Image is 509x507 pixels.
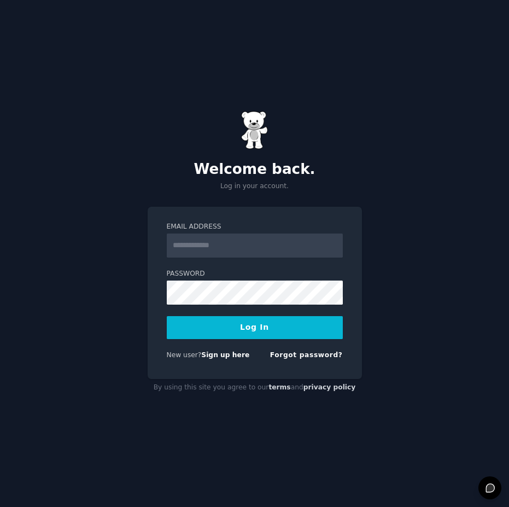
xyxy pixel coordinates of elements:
span: New user? [167,351,202,359]
h2: Welcome back. [148,161,362,178]
a: terms [268,383,290,391]
a: Sign up here [201,351,249,359]
label: Password [167,269,343,279]
a: Forgot password? [270,351,343,359]
p: Log in your account. [148,182,362,191]
label: Email Address [167,222,343,232]
div: By using this site you agree to our and [148,379,362,397]
a: privacy policy [303,383,356,391]
button: Log In [167,316,343,339]
img: Gummy Bear [241,111,268,149]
